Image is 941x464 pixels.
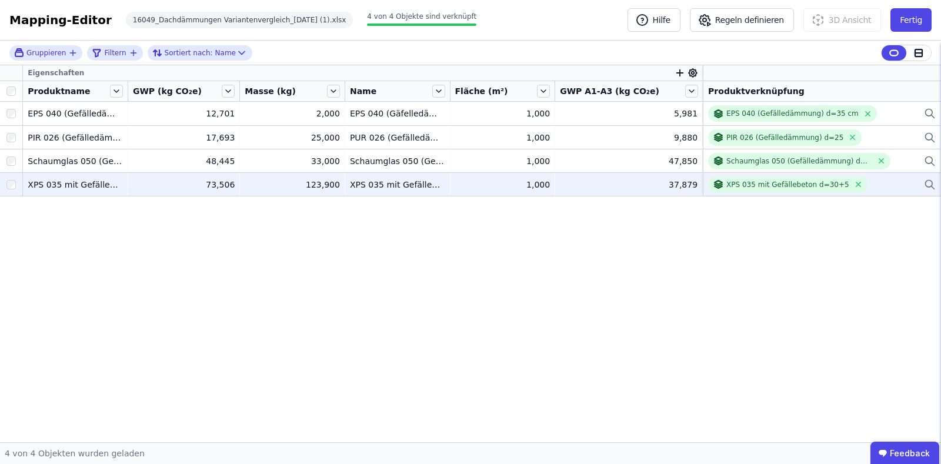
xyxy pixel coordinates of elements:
span: Fläche (m²) [455,85,508,97]
div: 16049_Dachdämmungen Variantenvergleich_[DATE] (1).xlsx [126,12,353,28]
div: EPS 040 (Gefälledämmung) d=35 cm [726,109,859,118]
button: Regeln definieren [690,8,794,32]
div: Schaumglas 050 (Gefälledämmung) d=45 [726,156,872,166]
button: Gruppieren [14,48,78,58]
div: 2,000 [245,108,340,119]
button: filter_by [92,46,138,60]
div: 47,850 [560,155,698,167]
button: Fertig [890,8,932,32]
span: 4 von 4 Objekte sind verknüpft [367,12,476,21]
div: 1,000 [455,108,550,119]
span: Name [350,85,376,97]
span: Filtern [104,48,126,58]
span: Sortiert nach: [165,48,213,58]
span: Gruppieren [26,48,66,58]
div: Produktverknüpfung [708,85,936,97]
div: Name [152,46,236,60]
div: 48,445 [133,155,235,167]
div: 1,000 [455,179,550,191]
span: Eigenschaften [28,68,84,78]
div: XPS 035 mit Gefällebeton d=30+5 [726,180,849,189]
div: PUR 026 (Gefälledämmung) [350,132,445,143]
div: PIR 026 (Gefälledämmung) d=25 [28,132,123,143]
button: Hilfe [628,8,680,32]
div: Schaumglas 050 (Gefälledämmung) d=45 [28,155,123,167]
div: EPS 040 (Gäfelledämmung) [350,108,445,119]
div: 12,701 [133,108,235,119]
div: PIR 026 (Gefälledämmung) d=25 [726,133,843,142]
div: 1,000 [455,155,550,167]
div: 33,000 [245,155,340,167]
div: 17,693 [133,132,235,143]
div: 25,000 [245,132,340,143]
span: GWP (kg CO₂e) [133,85,202,97]
div: 9,880 [560,132,698,143]
div: Mapping-Editor [9,12,112,28]
div: XPS 035 mit Gefällebeton d=30+5 [28,179,123,191]
div: Schaumglas 050 (Gefälledämmung) [350,155,445,167]
div: 73,506 [133,179,235,191]
div: 123,900 [245,179,340,191]
button: 3D Ansicht [803,8,881,32]
div: 1,000 [455,132,550,143]
div: XPS 035 mit Gefällebeton [350,179,445,191]
span: Produktname [28,85,90,97]
div: EPS 040 (Gefälledämmung) d=35 cm [28,108,123,119]
div: 5,981 [560,108,698,119]
div: 37,879 [560,179,698,191]
span: Masse (kg) [245,85,296,97]
span: GWP A1-A3 (kg CO₂e) [560,85,659,97]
